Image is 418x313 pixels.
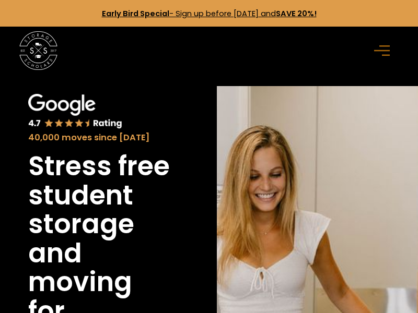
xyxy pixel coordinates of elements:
[28,94,122,130] img: Google 4.7 star rating
[102,8,317,19] a: Early Bird Special- Sign up before [DATE] andSAVE 20%!
[28,131,173,145] div: 40,000 moves since [DATE]
[368,35,399,66] div: menu
[19,31,57,69] img: Storage Scholars main logo
[276,8,317,19] strong: SAVE 20%!
[19,31,57,69] a: home
[102,8,169,19] strong: Early Bird Special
